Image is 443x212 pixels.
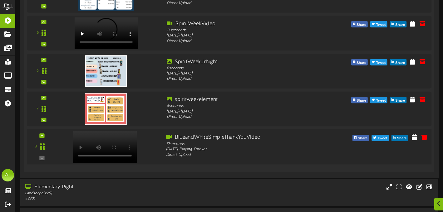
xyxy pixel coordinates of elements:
button: Tweet [370,21,387,27]
div: [DATE] - [DATE] [167,109,326,114]
div: [DATE] - [DATE] [167,33,326,38]
button: Share [390,59,406,65]
span: Share [394,97,406,104]
button: Tweet [370,97,387,103]
span: Share [394,59,406,66]
span: Share [355,22,367,28]
div: Direct Upload [167,38,326,44]
div: Direct Upload [167,114,326,120]
span: Tweet [375,97,387,104]
button: Share [351,97,368,103]
div: SpiritWeekVideo [167,21,326,28]
button: Share [390,21,406,27]
img: 297db841-4f25-4e87-aa52-6f690f4495db.jpg [85,55,127,87]
span: Share [396,135,408,142]
div: [DATE] - [DATE] [167,71,326,76]
div: 19 seconds [166,141,327,147]
span: Tweet [375,59,387,66]
div: # 8201 [25,196,190,201]
span: Share [355,59,367,66]
div: Direct Upload [166,152,327,158]
div: SpiritWeekJrhigh1 [167,58,326,65]
div: 8 [35,144,37,150]
span: Share [394,22,406,28]
button: Share [390,97,406,103]
div: Landscape ( 16:9 ) [25,191,190,196]
span: Tweet [377,135,389,142]
div: 6 [37,68,39,74]
button: Share [351,59,368,65]
button: Share [352,135,369,141]
div: BlueandWhiteSimpleThankYouVideo [166,134,327,141]
div: AL [2,169,14,181]
div: spiritweekelement [167,96,326,104]
div: Direct Upload [167,1,326,6]
span: Tweet [375,22,387,28]
div: Direct Upload [167,76,326,82]
span: Share [357,135,369,142]
img: ea56aac5-1956-4111-8eb8-f74a3910dbe5.png [85,93,127,125]
div: [DATE] - Playing Forever [166,147,327,152]
span: Share [355,97,367,104]
button: Share [391,135,408,141]
button: Tweet [372,135,389,141]
div: Elementary Right [25,184,190,191]
div: 110 seconds [167,28,326,33]
button: Share [351,21,368,27]
div: 8 seconds [167,104,326,109]
button: Tweet [370,59,387,65]
div: 8 seconds [167,65,326,71]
